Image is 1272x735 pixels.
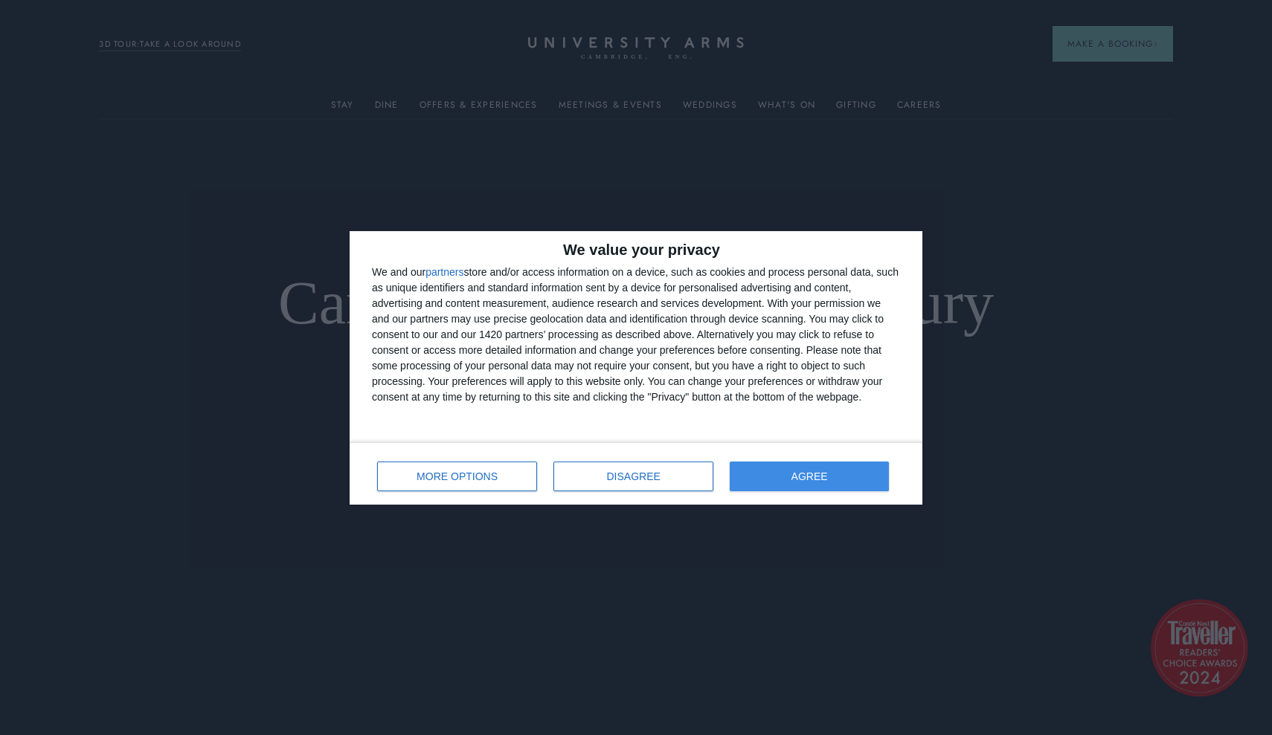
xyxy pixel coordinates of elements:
span: AGREE [791,471,828,482]
button: DISAGREE [553,462,713,491]
button: partners [425,267,463,277]
span: DISAGREE [607,471,661,482]
div: We and our store and/or access information on a device, such as cookies and process personal data... [372,265,900,405]
span: MORE OPTIONS [417,471,498,482]
h2: We value your privacy [372,242,900,257]
button: AGREE [730,462,889,491]
button: MORE OPTIONS [377,462,537,491]
div: qc-cmp2-ui [350,231,922,505]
